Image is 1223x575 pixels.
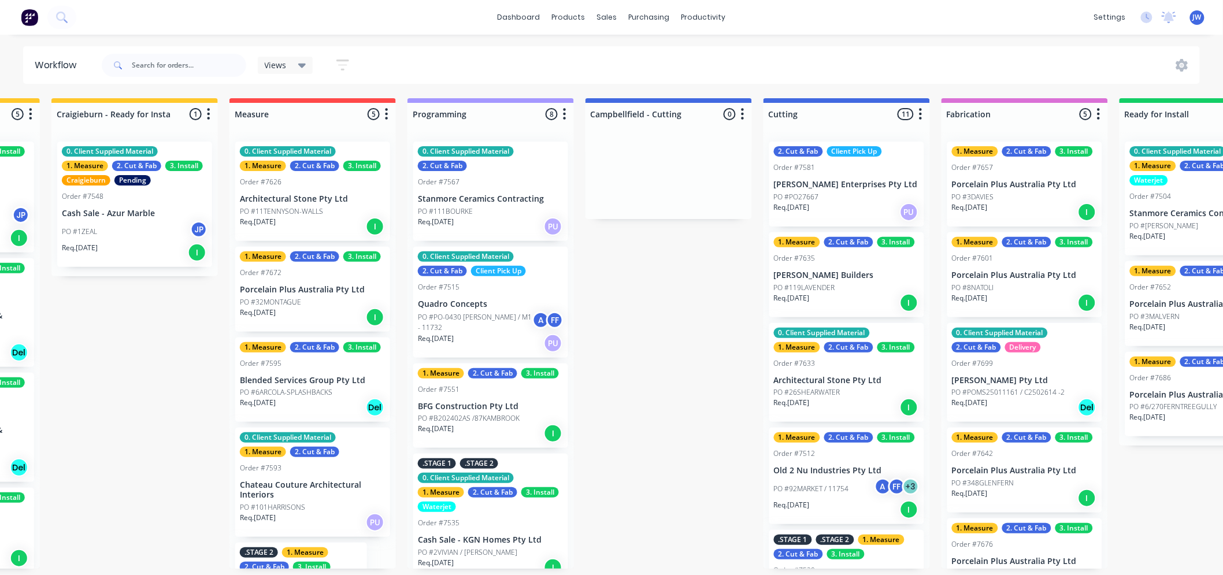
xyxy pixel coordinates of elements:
p: Porcelain Plus Australia Pty Ltd [952,466,1098,476]
div: Order #7593 [240,463,281,473]
div: 3. Install [1055,432,1093,443]
p: Blended Services Group Pty Ltd [240,376,386,385]
div: 1. Measure2. Cut & Fab3. InstallOrder #7657Porcelain Plus Australia Pty LtdPO #3DAVIESReq.[DATE]I [947,142,1102,227]
div: 2. Cut & Fab [240,562,289,572]
div: Order #7686 [1130,373,1172,383]
p: Req. [DATE] [1130,231,1166,242]
div: I [10,549,28,567]
div: 2. Cut & Fab [1002,432,1051,443]
p: Req. [DATE] [952,398,988,408]
p: Cash Sale - KGN Homes Pty Ltd [418,535,564,545]
div: I [366,308,384,327]
div: Order #7515 [418,282,459,292]
div: + 3 [902,478,920,495]
p: Porcelain Plus Australia Pty Ltd [952,557,1098,566]
div: 2. Cut & Fab [290,342,339,353]
div: 1. Measure [240,447,286,457]
p: PO #32MONTAGUE [240,297,301,307]
input: Search for orders... [132,54,246,77]
div: 3. Install [521,487,559,498]
div: 2. Cut & Fab [290,161,339,171]
p: Porcelain Plus Australia Pty Ltd [952,270,1098,280]
div: I [900,500,918,519]
p: PO #PO27667 [774,192,819,202]
p: Req. [DATE] [952,488,988,499]
div: 0. Client Supplied Material [240,146,336,157]
p: Architectural Stone Pty Ltd [240,194,386,204]
div: .STAGE 1 [418,458,456,469]
div: 1. Measure [952,146,998,157]
div: .STAGE 1 [774,535,812,545]
p: Req. [DATE] [62,243,98,253]
div: 3. Install [165,161,203,171]
div: 3. Install [877,432,915,443]
div: 2. Cut & Fab [290,251,339,262]
p: Req. [DATE] [418,217,454,227]
div: 1. Measure [1130,161,1176,171]
div: 2. Cut & Fab [824,342,873,353]
p: Cash Sale - Azur Marble [62,209,207,218]
div: 2. Cut & Fab [418,161,467,171]
span: Views [265,59,287,71]
div: Order #7672 [240,268,281,278]
div: 1. Measure [240,342,286,353]
div: 3. Install [343,161,381,171]
div: 2. Cut & Fab [952,342,1001,353]
div: sales [591,9,623,26]
div: 1. Measure [282,547,328,558]
div: Order #7504 [1130,191,1172,202]
p: Architectural Stone Pty Ltd [774,376,920,385]
div: Del [10,458,28,477]
div: I [1078,489,1096,507]
div: 2. Cut & Fab [774,146,823,157]
p: PO #B202402AS /87KAMBROOK [418,413,520,424]
div: 0. Client Supplied Material2. Cut & FabOrder #7567Stanmore Ceramics ContractingPO #111BOURKEReq.[... [413,142,568,241]
div: 0. Client Supplied Material1. Measure2. Cut & Fab3. InstallOrder #7633Architectural Stone Pty Ltd... [769,323,924,422]
div: PU [544,334,562,353]
div: Order #7642 [952,448,994,459]
div: 0. Client Supplied Material1. Measure2. Cut & FabOrder #7593Chateau Couture Architectural Interio... [235,428,390,537]
div: 1. Measure [774,237,820,247]
div: 2. Cut & Fab [418,266,467,276]
div: PU [366,513,384,532]
div: Order #7635 [774,253,816,264]
div: 1. Measure [1130,357,1176,367]
div: 2. Cut & Fab [824,237,873,247]
p: PO #3DAVIES [952,192,994,202]
p: PO #3MALVERN [1130,311,1180,322]
p: PO #8NATOLI [952,283,994,293]
div: Order #7512 [774,448,816,459]
div: 0. Client Supplied Material [240,432,336,443]
div: 3. Install [877,342,915,353]
div: 1. Measure [774,342,820,353]
div: settings [1088,9,1132,26]
div: Order #7626 [240,177,281,187]
div: 1. Measure [240,161,286,171]
div: Client Pick Up [827,146,882,157]
div: 2. Cut & Fab [290,447,339,457]
p: Req. [DATE] [774,202,810,213]
div: Del [366,398,384,417]
p: Req. [DATE] [774,293,810,303]
div: I [1078,294,1096,312]
div: 1. Measure [858,535,905,545]
div: 2. Cut & Fab [824,432,873,443]
p: Req. [DATE] [418,558,454,568]
div: products [546,9,591,26]
div: 3. Install [293,562,331,572]
div: Order #7548 [62,191,103,202]
div: PU [900,203,918,221]
p: PO #6/270FERNTREEGULLY [1130,402,1217,412]
div: Order #7676 [952,539,994,550]
div: Client Pick Up [471,266,526,276]
div: A [874,478,892,495]
p: Old 2 Nu Industries Pty Ltd [774,466,920,476]
div: 1. Measure2. Cut & Fab3. InstallOrder #7551BFG Construction Pty LtdPO #B202402AS /87KAMBROOKReq.[... [413,363,568,448]
p: Req. [DATE] [418,333,454,344]
div: 3. Install [343,342,381,353]
div: 0. Client Supplied Material [418,251,514,262]
div: 1. Measure [952,432,998,443]
div: PU [544,217,562,236]
div: Delivery [1005,342,1041,353]
p: Req. [DATE] [774,500,810,510]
